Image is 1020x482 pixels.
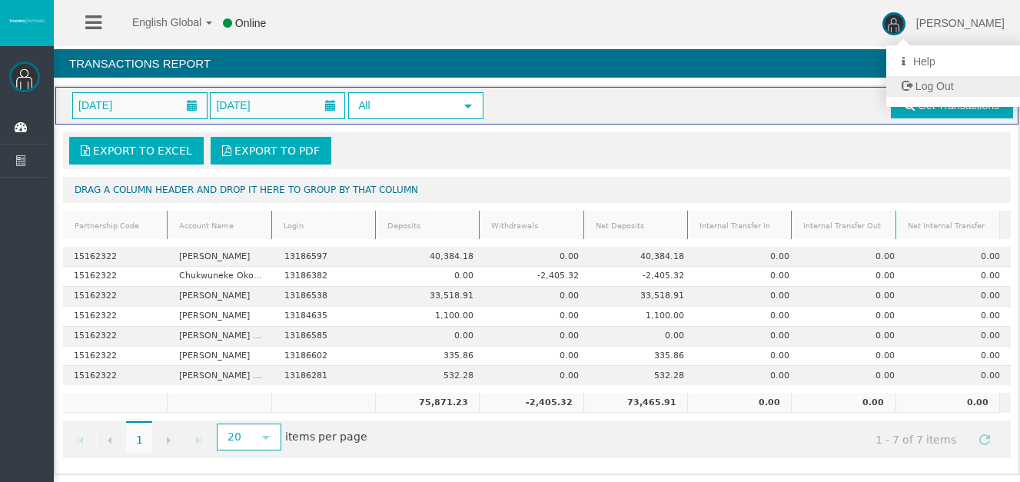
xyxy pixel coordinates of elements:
[972,425,998,451] a: Refresh
[695,267,800,287] td: 0.00
[168,267,274,287] td: Chukwuneke Okoye
[590,247,695,267] td: 40,384.18
[379,327,484,347] td: 0.00
[590,347,695,367] td: 335.86
[895,393,999,413] td: 0.00
[154,425,182,453] a: Go to the next page
[8,18,46,24] img: logo.svg
[379,307,484,327] td: 1,100.00
[168,287,274,307] td: [PERSON_NAME]
[689,215,789,236] a: Internal Transfer In
[905,347,1011,367] td: 0.00
[168,366,274,385] td: [PERSON_NAME] [PERSON_NAME]
[274,327,379,347] td: 13186585
[234,145,320,157] span: Export to PDF
[168,347,274,367] td: [PERSON_NAME]
[63,366,168,385] td: 15162322
[96,425,124,453] a: Go to the previous page
[74,95,117,116] span: [DATE]
[590,287,695,307] td: 33,518.91
[126,421,152,454] span: 1
[192,434,204,447] span: Go to the last page
[590,307,695,327] td: 1,100.00
[482,215,581,236] a: Withdrawals
[695,347,800,367] td: 0.00
[905,327,1011,347] td: 0.00
[63,247,168,267] td: 15162322
[162,434,174,447] span: Go to the next page
[378,215,477,236] a: Deposits
[63,287,168,307] td: 15162322
[800,366,905,385] td: 0.00
[462,100,474,112] span: select
[170,215,269,236] a: Account Name
[590,327,695,347] td: 0.00
[695,366,800,385] td: 0.00
[905,307,1011,327] td: 0.00
[794,215,893,236] a: Internal Transfer Out
[93,145,192,157] span: Export to Excel
[791,393,895,413] td: 0.00
[484,247,590,267] td: 0.00
[695,287,800,307] td: 0.00
[484,307,590,327] td: 0.00
[484,327,590,347] td: 0.00
[379,347,484,367] td: 335.86
[168,307,274,327] td: [PERSON_NAME]
[63,307,168,327] td: 15162322
[905,267,1011,287] td: 0.00
[274,307,379,327] td: 13184635
[862,425,971,454] span: 1 - 7 of 7 items
[218,425,251,449] span: 20
[905,287,1011,307] td: 0.00
[898,215,997,236] a: Net Internal Transfer
[274,267,379,287] td: 13186382
[915,80,954,92] span: Log Out
[213,425,367,450] span: items per page
[695,327,800,347] td: 0.00
[905,366,1011,385] td: 0.00
[104,434,116,447] span: Go to the previous page
[800,287,905,307] td: 0.00
[484,267,590,287] td: -2,405.32
[67,425,95,453] a: Go to the first page
[379,366,484,385] td: 532.28
[274,247,379,267] td: 13186597
[274,215,373,236] a: Login
[695,307,800,327] td: 0.00
[63,177,1011,203] div: Drag a column header and drop it here to group by that column
[274,366,379,385] td: 13186281
[168,327,274,347] td: [PERSON_NAME] [PERSON_NAME]
[695,247,800,267] td: 0.00
[800,267,905,287] td: 0.00
[63,267,168,287] td: 15162322
[63,347,168,367] td: 15162322
[375,393,479,413] td: 75,871.23
[905,247,1011,267] td: 0.00
[75,434,87,447] span: Go to the first page
[211,95,254,116] span: [DATE]
[590,267,695,287] td: -2,405.32
[800,247,905,267] td: 0.00
[882,12,905,35] img: user-image
[583,393,687,413] td: 73,465.91
[800,327,905,347] td: 0.00
[379,267,484,287] td: 0.00
[590,366,695,385] td: 532.28
[350,94,454,118] span: All
[63,327,168,347] td: 15162322
[260,431,272,444] span: select
[65,215,165,236] a: Partnership Code
[687,393,791,413] td: 0.00
[184,425,212,453] a: Go to the last page
[274,287,379,307] td: 13186538
[235,17,266,29] span: Online
[379,287,484,307] td: 33,518.91
[800,347,905,367] td: 0.00
[54,49,1020,78] h4: Transactions Report
[586,215,685,236] a: Net Deposits
[211,137,331,165] a: Export to PDF
[112,16,201,28] span: English Global
[484,347,590,367] td: 0.00
[274,347,379,367] td: 13186602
